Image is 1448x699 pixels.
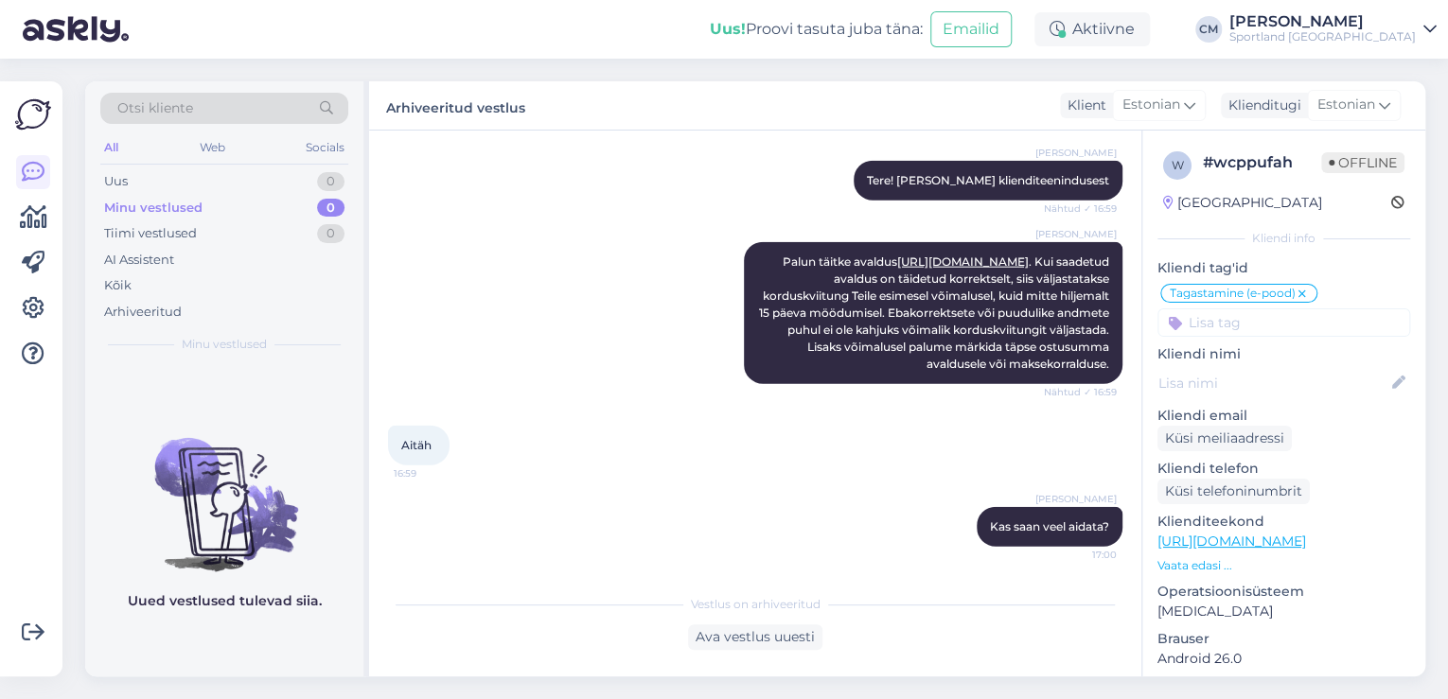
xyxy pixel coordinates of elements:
div: AI Assistent [104,251,174,270]
span: Vestlus on arhiveeritud [691,596,821,613]
span: Tere! [PERSON_NAME] klienditeenindusest [867,173,1109,187]
input: Lisa nimi [1158,373,1388,393]
p: Kliendi nimi [1157,344,1410,364]
div: Minu vestlused [104,199,203,218]
div: Proovi tasuta juba täna: [710,18,923,41]
span: Otsi kliente [117,98,193,118]
span: Offline [1321,152,1404,173]
p: Klienditeekond [1157,512,1410,532]
div: Küsi telefoninumbrit [1157,479,1310,504]
a: [PERSON_NAME]Sportland [GEOGRAPHIC_DATA] [1229,14,1437,44]
p: Kliendi tag'id [1157,258,1410,278]
div: Ava vestlus uuesti [688,624,822,650]
div: 0 [317,199,344,218]
p: Android 26.0 [1157,649,1410,669]
p: Uued vestlused tulevad siia. [128,591,322,611]
span: [PERSON_NAME] [1035,492,1117,506]
input: Lisa tag [1157,308,1410,337]
span: Palun täitke avaldus . Kui saadetud avaldus on täidetud korrektselt, siis väljastatakse korduskvi... [759,254,1115,371]
div: Klient [1060,96,1106,115]
b: Uus! [710,20,746,38]
span: Estonian [1317,95,1375,115]
p: Kliendi email [1157,406,1410,426]
div: Socials [302,135,348,160]
div: Sportland [GEOGRAPHIC_DATA] [1229,29,1416,44]
span: 16:59 [394,466,465,481]
div: Uus [104,172,128,191]
span: Estonian [1122,95,1180,115]
p: Vaata edasi ... [1157,557,1410,574]
span: Nähtud ✓ 16:59 [1044,385,1117,399]
p: [MEDICAL_DATA] [1157,602,1410,621]
label: Arhiveeritud vestlus [386,93,525,118]
p: Kliendi telefon [1157,459,1410,479]
div: Aktiivne [1034,12,1150,46]
span: [PERSON_NAME] [1035,227,1117,241]
a: [URL][DOMAIN_NAME] [1157,533,1306,550]
span: Minu vestlused [182,336,267,353]
div: # wcppufah [1203,151,1321,174]
button: Emailid [930,11,1012,47]
div: Web [196,135,229,160]
div: [PERSON_NAME] [1229,14,1416,29]
span: [PERSON_NAME] [1035,146,1117,160]
div: CM [1195,16,1222,43]
span: Nähtud ✓ 16:59 [1044,201,1117,216]
div: All [100,135,122,160]
img: Askly Logo [15,96,51,132]
span: 17:00 [1046,548,1117,562]
p: Operatsioonisüsteem [1157,582,1410,602]
span: Kas saan veel aidata? [990,519,1109,533]
div: Küsi meiliaadressi [1157,426,1292,451]
p: Brauser [1157,629,1410,649]
div: [GEOGRAPHIC_DATA] [1163,193,1322,213]
div: Kliendi info [1157,230,1410,247]
div: Arhiveeritud [104,303,182,322]
span: Aitäh [401,438,432,452]
div: Klienditugi [1221,96,1301,115]
div: 0 [317,172,344,191]
a: [URL][DOMAIN_NAME] [897,254,1029,269]
img: No chats [85,404,363,574]
div: Kõik [104,276,132,295]
div: 0 [317,224,344,243]
div: Tiimi vestlused [104,224,197,243]
span: Tagastamine (e-pood) [1170,288,1296,299]
span: w [1172,158,1184,172]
